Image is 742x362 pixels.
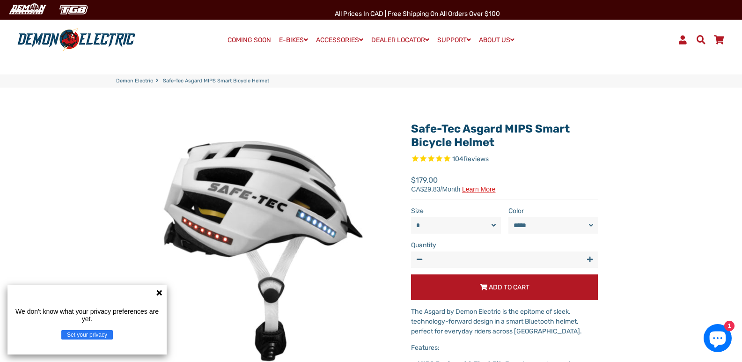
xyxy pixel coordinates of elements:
a: SUPPORT [434,33,474,47]
a: E-BIKES [276,33,311,47]
a: Safe-Tec Asgard MIPS Smart Bicycle Helmet [411,122,570,149]
img: TGB Canada [54,2,93,17]
inbox-online-store-chat: Shopify online store chat [701,324,735,355]
span: All Prices in CAD | Free shipping on all orders over $100 [335,10,500,18]
label: Color [508,206,598,216]
label: Size [411,206,501,216]
input: quantity [411,251,598,268]
p: We don't know what your privacy preferences are yet. [11,308,163,323]
span: $179.00 [411,175,495,192]
img: Demon Electric logo [14,28,139,52]
button: Increase item quantity by one [581,251,598,268]
img: Demon Electric [5,2,50,17]
button: Add to Cart [411,274,598,300]
label: Quantity [411,240,598,250]
a: COMING SOON [224,34,274,47]
a: Demon Electric [116,77,153,85]
span: Reviews [463,155,489,163]
a: ACCESSORIES [313,33,367,47]
p: Features: [411,343,598,353]
span: Add to Cart [489,283,529,291]
a: DEALER LOCATOR [368,33,433,47]
span: 104 reviews [452,155,489,163]
a: ABOUT US [476,33,518,47]
p: The Asgard by Demon Electric is the epitome of sleek, technology-forward design in a smart Blueto... [411,307,598,336]
span: Rated 4.8 out of 5 stars 104 reviews [411,154,598,165]
button: Set your privacy [61,330,113,340]
span: Safe-Tec Asgard MIPS Smart Bicycle Helmet [163,77,269,85]
button: Reduce item quantity by one [411,251,427,268]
